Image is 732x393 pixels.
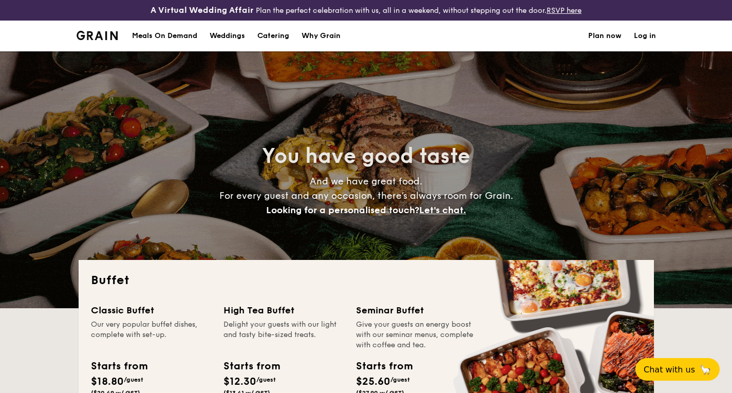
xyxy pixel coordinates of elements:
[223,359,279,374] div: Starts from
[256,376,276,383] span: /guest
[699,364,711,376] span: 🦙
[91,376,124,388] span: $18.80
[151,4,254,16] h4: A Virtual Wedding Affair
[547,6,581,15] a: RSVP here
[223,376,256,388] span: $12.30
[210,21,245,51] div: Weddings
[356,359,412,374] div: Starts from
[132,21,197,51] div: Meals On Demand
[91,272,642,289] h2: Buffet
[635,358,720,381] button: Chat with us🦙
[588,21,622,51] a: Plan now
[634,21,656,51] a: Log in
[126,21,203,51] a: Meals On Demand
[356,303,476,317] div: Seminar Buffet
[302,21,341,51] div: Why Grain
[419,204,466,216] span: Let's chat.
[91,359,147,374] div: Starts from
[390,376,410,383] span: /guest
[257,21,289,51] h1: Catering
[356,376,390,388] span: $25.60
[223,303,344,317] div: High Tea Buffet
[124,376,143,383] span: /guest
[77,31,118,40] img: Grain
[251,21,295,51] a: Catering
[356,320,476,350] div: Give your guests an energy boost with our seminar menus, complete with coffee and tea.
[77,31,118,40] a: Logotype
[295,21,347,51] a: Why Grain
[122,4,610,16] div: Plan the perfect celebration with us, all in a weekend, without stepping out the door.
[203,21,251,51] a: Weddings
[91,320,211,350] div: Our very popular buffet dishes, complete with set-up.
[223,320,344,350] div: Delight your guests with our light and tasty bite-sized treats.
[91,303,211,317] div: Classic Buffet
[644,365,695,375] span: Chat with us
